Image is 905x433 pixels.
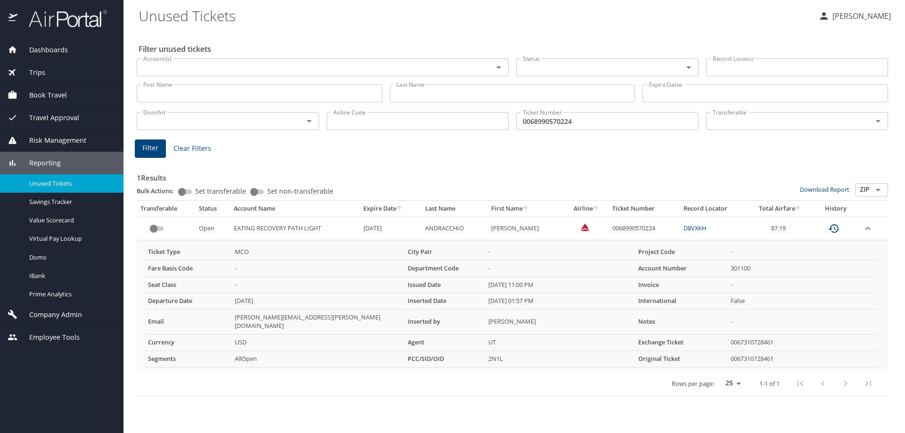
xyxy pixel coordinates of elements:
[173,143,211,155] span: Clear Filters
[748,217,814,240] td: 87.19
[609,217,680,240] td: 0068990570224
[144,335,231,351] th: Currency
[142,142,158,154] span: Filter
[492,61,505,74] button: Open
[672,381,714,387] p: Rows per page:
[195,217,230,240] td: Open
[830,10,891,22] p: [PERSON_NAME]
[727,277,877,293] td: -
[404,244,485,260] th: City Pair
[139,41,890,57] h2: Filter unused tickets
[727,351,877,368] td: 0067310728461
[634,351,727,368] th: Original Ticket
[29,290,112,299] span: Prime Analytics
[404,277,485,293] th: Issued Date
[565,201,609,217] th: Airline
[230,201,360,217] th: Account Name
[634,335,727,351] th: Exchange Ticket
[634,244,727,260] th: Project Code
[137,201,888,396] table: custom pagination table
[748,201,814,217] th: Total Airfare
[404,335,485,351] th: Agent
[231,335,404,351] td: USD
[144,244,231,260] th: Ticket Type
[404,310,485,335] th: Inserted by
[17,90,67,100] span: Book Travel
[795,206,802,212] button: sort
[580,222,590,232] img: Delta Airlines
[139,1,811,30] h1: Unused Tickets
[137,167,888,183] h3: 1 Results
[195,188,246,195] span: Set transferable
[862,223,873,234] button: expand row
[727,260,877,277] td: 301100
[231,244,404,260] td: MCO
[17,158,61,168] span: Reporting
[140,204,191,213] div: Transferable
[29,216,112,225] span: Value Scorecard
[29,234,112,243] span: Virtual Pay Lookup
[360,217,421,240] td: [DATE]
[634,310,727,335] th: Notes
[231,351,404,368] td: AllOpen
[727,335,877,351] td: 0067310728461
[303,114,316,128] button: Open
[759,381,780,387] p: 1-1 of 1
[485,293,634,310] td: [DATE] 01:57 PM
[231,260,404,277] td: -
[487,217,565,240] td: [PERSON_NAME]
[634,260,727,277] th: Account Number
[800,185,849,194] a: Download Report
[231,293,404,310] td: [DATE]
[195,201,230,217] th: Status
[144,351,231,368] th: Segments
[634,293,727,310] th: International
[727,310,877,335] td: -
[144,260,231,277] th: Fare Basis Code
[396,206,403,212] button: sort
[593,206,600,212] button: sort
[404,351,485,368] th: PCC/SID/OID
[267,188,333,195] span: Set non-transferable
[485,244,634,260] td: -
[485,260,634,277] td: -
[485,335,634,351] td: UT
[144,277,231,293] th: Seat Class
[29,253,112,262] span: Domo
[8,9,18,28] img: icon-airportal.png
[523,206,529,212] button: sort
[144,244,877,368] table: more info about unused tickets
[135,139,166,158] button: Filter
[718,376,744,391] select: rows per page
[231,310,404,335] td: [PERSON_NAME][EMAIL_ADDRESS][PERSON_NAME][DOMAIN_NAME]
[485,277,634,293] td: [DATE] 11:00 PM
[18,9,107,28] img: airportal-logo.png
[144,310,231,335] th: Email
[872,183,885,196] button: Open
[144,293,231,310] th: Departure Date
[404,293,485,310] th: Inserted Date
[485,310,634,335] td: [PERSON_NAME]
[485,351,634,368] td: 2N1L
[29,197,112,206] span: Savings Tracker
[17,45,68,55] span: Dashboards
[814,201,858,217] th: History
[231,277,404,293] td: -
[17,113,79,123] span: Travel Approval
[634,277,727,293] th: Invoice
[17,135,86,146] span: Risk Management
[872,114,885,128] button: Open
[680,201,747,217] th: Record Locator
[421,201,487,217] th: Last Name
[487,201,565,217] th: First Name
[29,271,112,280] span: IBank
[17,332,80,343] span: Employee Tools
[727,293,877,310] td: False
[29,179,112,188] span: Unused Tickets
[727,244,877,260] td: -
[404,260,485,277] th: Department Code
[682,61,695,74] button: Open
[170,140,215,157] button: Clear Filters
[360,201,421,217] th: Expire Date
[814,8,895,25] button: [PERSON_NAME]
